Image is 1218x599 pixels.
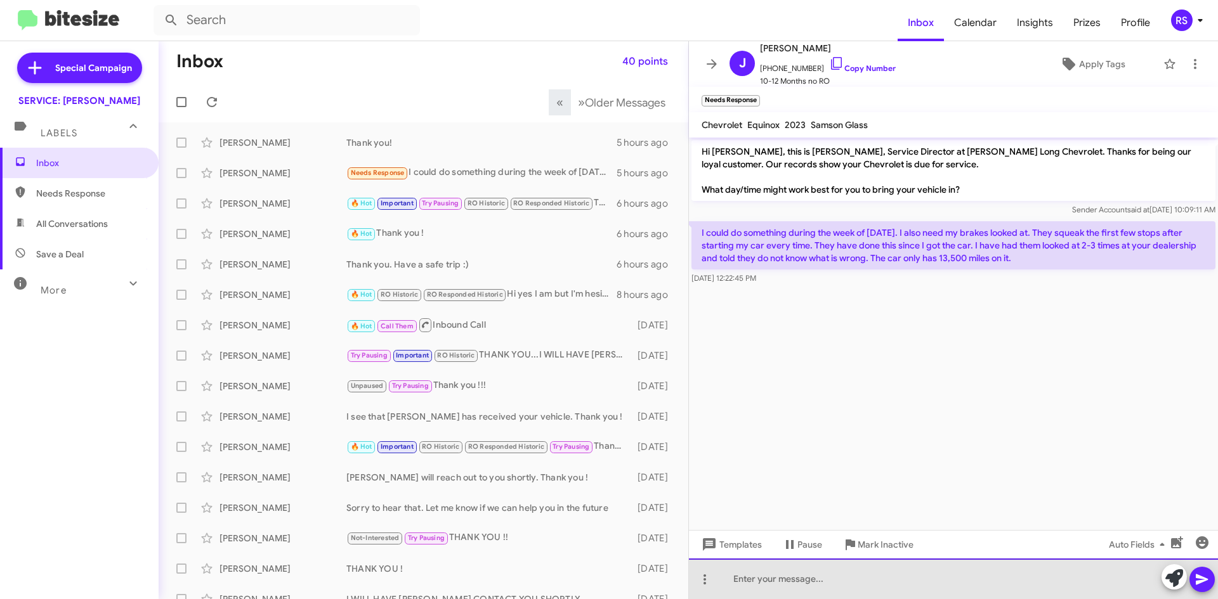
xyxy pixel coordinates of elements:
[351,322,372,330] span: 🔥 Hot
[747,119,780,131] span: Equinox
[691,140,1215,201] p: Hi [PERSON_NAME], this is [PERSON_NAME], Service Director at [PERSON_NAME] Long Chevrolet. Thanks...
[1099,533,1180,556] button: Auto Fields
[631,501,678,514] div: [DATE]
[219,410,346,423] div: [PERSON_NAME]
[36,248,84,261] span: Save a Deal
[760,75,896,87] span: 10-12 Months no RO
[631,532,678,544] div: [DATE]
[760,41,896,56] span: [PERSON_NAME]
[513,199,589,207] span: RO Responded Historic
[944,4,1007,41] a: Calendar
[219,319,346,332] div: [PERSON_NAME]
[392,382,429,390] span: Try Pausing
[691,221,1215,269] p: I could do something during the week of [DATE]. I also need my brakes looked at. They squeak the ...
[617,258,678,271] div: 6 hours ago
[631,562,678,575] div: [DATE]
[689,533,772,556] button: Templates
[396,351,429,359] span: Important
[351,199,372,207] span: 🔥 Hot
[468,442,544,451] span: RO Responded Historic
[219,471,346,484] div: [PERSON_NAME]
[811,119,868,131] span: Samson Glass
[351,169,405,177] span: Needs Response
[797,533,822,556] span: Pause
[219,380,346,392] div: [PERSON_NAME]
[381,199,414,207] span: Important
[346,501,631,514] div: Sorry to hear that. Let me know if we can help you in the future
[549,89,673,115] nav: Page navigation example
[570,89,673,115] button: Next
[219,136,346,149] div: [PERSON_NAME]
[1127,205,1149,214] span: said at
[617,136,678,149] div: 5 hours ago
[36,187,144,200] span: Needs Response
[739,53,746,74] span: J
[219,167,346,179] div: [PERSON_NAME]
[617,197,678,210] div: 6 hours ago
[408,534,445,542] span: Try Pausing
[585,96,665,110] span: Older Messages
[351,534,400,542] span: Not-Interested
[631,349,678,362] div: [DATE]
[219,228,346,240] div: [PERSON_NAME]
[351,290,372,299] span: 🔥 Hot
[622,50,668,73] span: 40 points
[578,94,585,110] span: »
[631,441,678,453] div: [DATE]
[1171,10,1193,31] div: RS
[702,95,760,106] small: Needs Response
[631,380,678,392] div: [DATE]
[41,127,77,139] span: Labels
[219,501,346,514] div: [PERSON_NAME]
[1063,4,1111,41] a: Prizes
[219,562,346,575] div: [PERSON_NAME]
[1160,10,1204,31] button: RS
[702,119,742,131] span: Chevrolet
[381,322,414,330] span: Call Them
[1111,4,1160,41] a: Profile
[422,442,459,451] span: RO Historic
[772,533,832,556] button: Pause
[346,471,631,484] div: [PERSON_NAME] will reach out to you shortly. Thank you !
[422,199,459,207] span: Try Pausing
[346,439,631,454] div: Thank you. Let us know if we can help.
[1109,533,1170,556] span: Auto Fields
[556,94,563,110] span: «
[154,5,420,35] input: Search
[617,288,678,301] div: 8 hours ago
[468,199,505,207] span: RO Historic
[631,471,678,484] div: [DATE]
[219,288,346,301] div: [PERSON_NAME]
[346,136,617,149] div: Thank you!
[612,50,678,73] button: 40 points
[898,4,944,41] a: Inbox
[699,533,762,556] span: Templates
[346,258,617,271] div: Thank you. Have a safe trip :)
[1007,4,1063,41] a: Insights
[346,348,631,363] div: THANK YOU...I WILL HAVE [PERSON_NAME] REACH OUT TO YOU
[437,351,475,359] span: RO Historic
[829,63,896,73] a: Copy Number
[691,273,756,283] span: [DATE] 12:22:45 PM
[346,287,617,302] div: Hi yes I am but I'm hesitant to take it back to you guys. My car now leaks oil in my garage. I wa...
[346,410,631,423] div: I see that [PERSON_NAME] has received your vehicle. Thank you !
[351,382,384,390] span: Unpaused
[1027,53,1157,75] button: Apply Tags
[427,290,503,299] span: RO Responded Historic
[17,53,142,83] a: Special Campaign
[346,562,631,575] div: THANK YOU !
[549,89,571,115] button: Previous
[176,51,223,72] h1: Inbox
[346,226,617,241] div: Thank you !
[760,56,896,75] span: [PHONE_NUMBER]
[219,441,346,453] div: [PERSON_NAME]
[346,165,617,180] div: I could do something during the week of [DATE]. I also need my brakes looked at. They squeak the ...
[858,533,913,556] span: Mark Inactive
[381,442,414,451] span: Important
[346,378,631,393] div: Thank you !!!
[346,317,631,333] div: Inbound Call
